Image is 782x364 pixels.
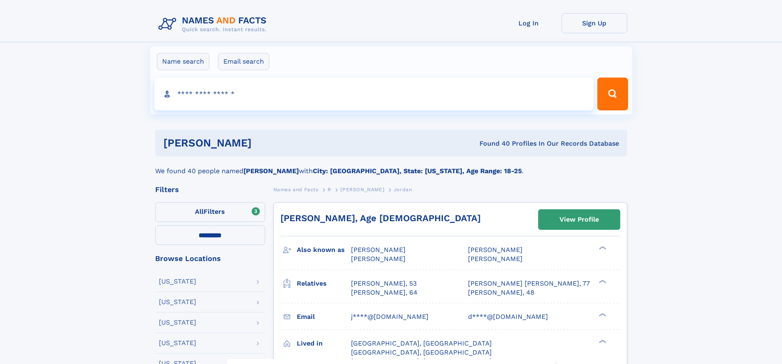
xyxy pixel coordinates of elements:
[560,210,599,229] div: View Profile
[155,186,265,193] div: Filters
[365,139,619,148] div: Found 40 Profiles In Our Records Database
[597,78,628,110] button: Search Button
[297,243,351,257] h3: Also known as
[597,245,607,251] div: ❯
[159,340,196,346] div: [US_STATE]
[468,255,523,263] span: [PERSON_NAME]
[297,337,351,350] h3: Lived in
[340,187,384,192] span: [PERSON_NAME]
[155,13,273,35] img: Logo Names and Facts
[155,156,627,176] div: We found 40 people named with .
[597,312,607,317] div: ❯
[218,53,269,70] label: Email search
[243,167,299,175] b: [PERSON_NAME]
[313,167,522,175] b: City: [GEOGRAPHIC_DATA], State: [US_STATE], Age Range: 18-25
[154,78,594,110] input: search input
[163,138,366,148] h1: [PERSON_NAME]
[468,246,523,254] span: [PERSON_NAME]
[297,310,351,324] h3: Email
[159,319,196,326] div: [US_STATE]
[562,13,627,33] a: Sign Up
[273,184,319,195] a: Names and Facts
[351,246,406,254] span: [PERSON_NAME]
[351,348,492,356] span: [GEOGRAPHIC_DATA], [GEOGRAPHIC_DATA]
[351,255,406,263] span: [PERSON_NAME]
[159,299,196,305] div: [US_STATE]
[195,208,204,215] span: All
[351,279,417,288] a: [PERSON_NAME], 53
[597,279,607,284] div: ❯
[351,339,492,347] span: [GEOGRAPHIC_DATA], [GEOGRAPHIC_DATA]
[597,339,607,344] div: ❯
[328,187,331,192] span: R
[539,210,620,229] a: View Profile
[328,184,331,195] a: R
[340,184,384,195] a: [PERSON_NAME]
[155,202,265,222] label: Filters
[157,53,209,70] label: Name search
[297,277,351,291] h3: Relatives
[351,288,417,297] a: [PERSON_NAME], 64
[159,278,196,285] div: [US_STATE]
[468,279,590,288] a: [PERSON_NAME] [PERSON_NAME], 77
[280,213,481,223] a: [PERSON_NAME], Age [DEMOGRAPHIC_DATA]
[155,255,265,262] div: Browse Locations
[394,187,412,192] span: Jordan
[496,13,562,33] a: Log In
[468,288,534,297] a: [PERSON_NAME], 48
